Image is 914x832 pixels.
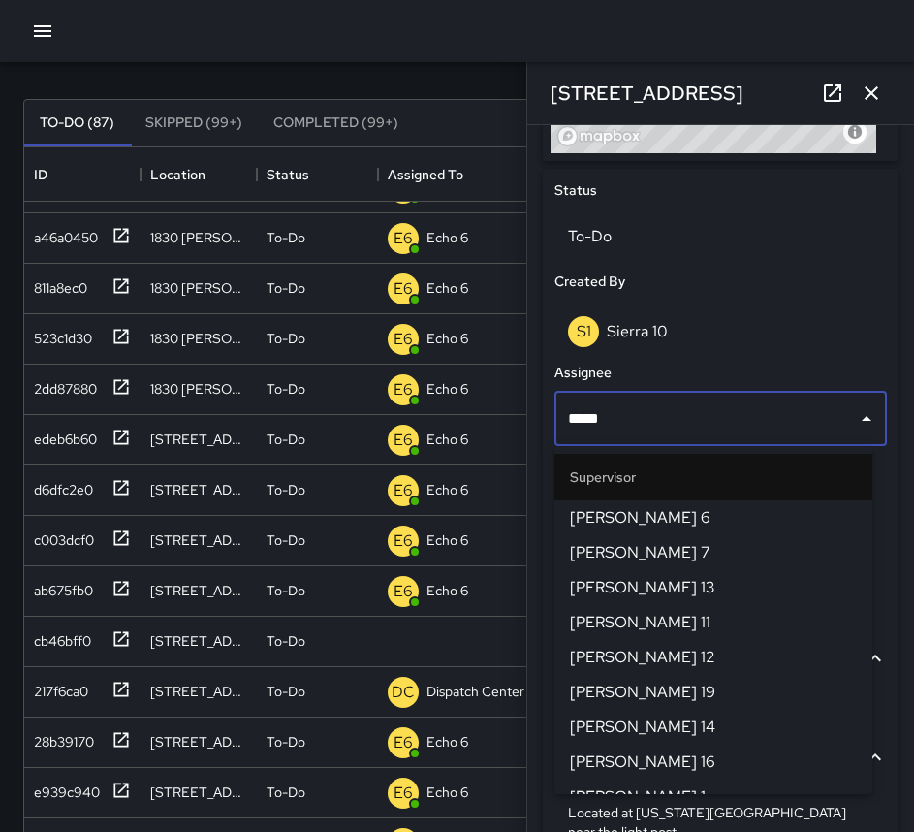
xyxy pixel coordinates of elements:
[130,100,258,146] button: Skipped (99+)
[267,379,305,399] p: To-Do
[392,681,415,704] p: DC
[394,580,413,603] p: E6
[570,506,857,529] span: [PERSON_NAME] 6
[150,581,247,600] div: 1710 Webster Street
[24,100,130,146] button: To-Do (87)
[141,147,257,202] div: Location
[26,321,92,348] div: 523c1d30
[267,530,305,550] p: To-Do
[570,785,857,809] span: [PERSON_NAME] 1
[26,674,88,701] div: 217f6ca0
[570,681,857,704] span: [PERSON_NAME] 19
[426,228,468,247] p: Echo 6
[258,100,414,146] button: Completed (99+)
[426,581,468,600] p: Echo 6
[426,682,524,701] p: Dispatch Center
[394,479,413,502] p: E6
[267,581,305,600] p: To-Do
[426,278,468,298] p: Echo 6
[26,523,94,550] div: c003dcf0
[570,611,857,634] span: [PERSON_NAME] 11
[150,783,247,802] div: 80 Grand Avenue
[394,731,413,754] p: E6
[267,480,305,499] p: To-Do
[26,422,97,449] div: edeb6b60
[257,147,378,202] div: Status
[26,724,94,752] div: 28b39170
[554,454,872,500] li: Supervisor
[150,480,247,499] div: 1810 Webster Street
[150,379,247,399] div: 1830 Webster Street
[394,328,413,351] p: E6
[426,329,468,348] p: Echo 6
[26,271,87,298] div: 811a8ec0
[26,775,100,802] div: e939c940
[267,147,309,202] div: Status
[150,732,247,752] div: 1525 Webster Street
[267,783,305,802] p: To-Do
[26,573,93,600] div: ab675fb0
[267,682,305,701] p: To-Do
[426,430,468,449] p: Echo 6
[394,429,413,452] p: E6
[150,228,247,247] div: 1830 Webster Street
[267,631,305,651] p: To-Do
[570,716,857,739] span: [PERSON_NAME] 14
[150,329,247,348] div: 1830 Webster Street
[388,147,463,202] div: Assigned To
[570,576,857,599] span: [PERSON_NAME] 13
[426,379,468,399] p: Echo 6
[426,530,468,550] p: Echo 6
[267,430,305,449] p: To-Do
[394,529,413,553] p: E6
[570,646,857,669] span: [PERSON_NAME] 12
[426,732,468,752] p: Echo 6
[24,147,141,202] div: ID
[26,472,93,499] div: d6dfc2e0
[426,480,468,499] p: Echo 6
[150,530,247,550] div: 1810 Webster Street
[26,220,98,247] div: a46a0450
[378,147,572,202] div: Assigned To
[150,278,247,298] div: 1830 Webster Street
[267,278,305,298] p: To-Do
[394,378,413,401] p: E6
[267,732,305,752] p: To-Do
[267,329,305,348] p: To-Do
[570,751,857,774] span: [PERSON_NAME] 16
[426,783,468,802] p: Echo 6
[150,682,247,701] div: 1221 Broadway
[150,430,247,449] div: 1810 Webster Street
[34,147,47,202] div: ID
[267,228,305,247] p: To-Do
[150,147,205,202] div: Location
[26,371,97,399] div: 2dd87880
[394,227,413,250] p: E6
[570,541,857,564] span: [PERSON_NAME] 7
[394,782,413,805] p: E6
[150,631,247,651] div: 495 10th Street
[394,277,413,301] p: E6
[26,624,91,651] div: cb46bff0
